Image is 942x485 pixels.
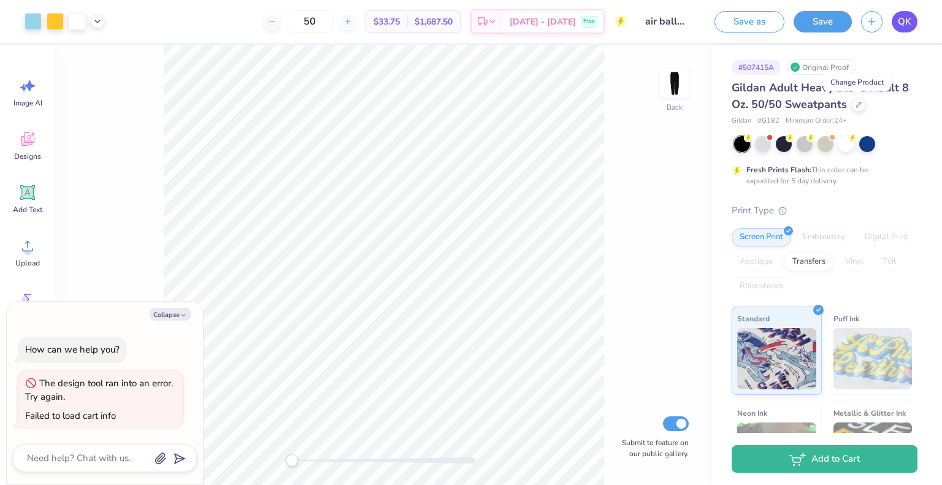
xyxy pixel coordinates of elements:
span: Designs [14,151,41,161]
div: The design tool ran into an error. Try again. [25,377,173,403]
span: Neon Ink [737,407,767,419]
span: # G182 [757,116,779,126]
span: QK [898,15,911,29]
img: Puff Ink [833,328,913,389]
span: Gildan Adult Heavy Blend Adult 8 Oz. 50/50 Sweatpants [732,80,909,112]
div: Change Product [824,74,890,91]
input: – – [286,10,334,32]
span: Upload [15,258,40,268]
img: Standard [737,328,816,389]
button: Add to Cart [732,445,917,473]
div: Accessibility label [286,454,298,467]
div: Print Type [732,204,917,218]
span: Add Text [13,205,42,215]
div: How can we help you? [25,343,120,356]
button: Save as [714,11,784,32]
div: Original Proof [787,59,856,75]
div: Foil [875,253,904,271]
span: [DATE] - [DATE] [510,15,576,28]
div: Screen Print [732,228,791,246]
span: Image AI [13,98,42,108]
div: This color can be expedited for 5 day delivery. [746,164,897,186]
div: Embroidery [795,228,853,246]
div: # 507415A [732,59,781,75]
img: Neon Ink [737,422,816,484]
span: $33.75 [373,15,400,28]
span: Minimum Order: 24 + [786,116,847,126]
img: Back [662,71,687,96]
span: Metallic & Glitter Ink [833,407,906,419]
span: Standard [737,312,770,325]
span: Puff Ink [833,312,859,325]
input: Untitled Design [636,9,696,34]
img: Metallic & Glitter Ink [833,422,913,484]
span: Free [583,17,595,26]
button: Collapse [150,308,191,321]
div: Vinyl [837,253,871,271]
div: Failed to load cart info [25,410,116,422]
div: Rhinestones [732,277,791,296]
div: Applique [732,253,781,271]
span: $1,687.50 [415,15,453,28]
label: Submit to feature on our public gallery. [615,437,689,459]
div: Back [667,102,683,113]
div: Digital Print [857,228,916,246]
span: Gildan [732,116,751,126]
div: Transfers [784,253,833,271]
strong: Fresh Prints Flash: [746,165,811,175]
a: QK [892,11,917,32]
button: Save [794,11,852,32]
